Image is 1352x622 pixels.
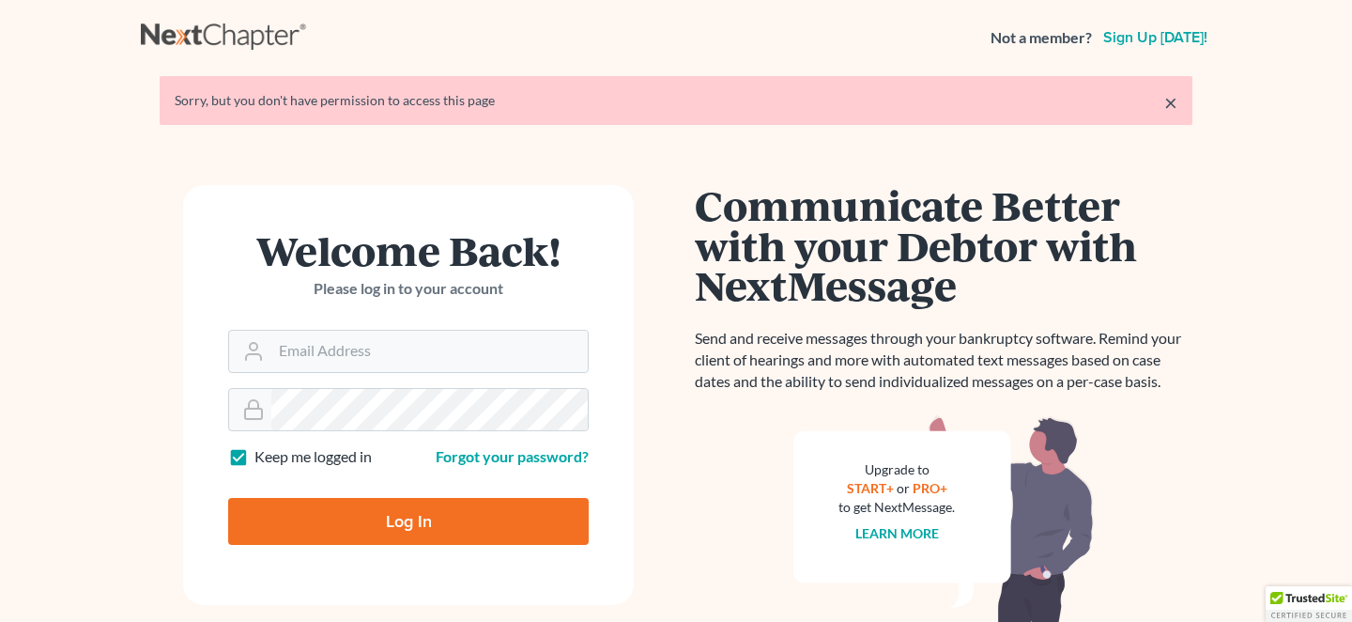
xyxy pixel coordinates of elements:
[228,278,589,300] p: Please log in to your account
[855,525,939,541] a: Learn more
[228,230,589,271] h1: Welcome Back!
[1164,91,1177,114] a: ×
[1099,30,1211,45] a: Sign up [DATE]!
[897,480,910,496] span: or
[436,447,589,465] a: Forgot your password?
[695,328,1192,393] p: Send and receive messages through your bankruptcy software. Remind your client of hearings and mo...
[1266,586,1352,622] div: TrustedSite Certified
[913,480,947,496] a: PRO+
[838,460,955,479] div: Upgrade to
[991,27,1092,49] strong: Not a member?
[847,480,894,496] a: START+
[271,331,588,372] input: Email Address
[695,185,1192,305] h1: Communicate Better with your Debtor with NextMessage
[254,446,372,468] label: Keep me logged in
[228,498,589,545] input: Log In
[838,498,955,517] div: to get NextMessage.
[175,91,1177,110] div: Sorry, but you don't have permission to access this page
